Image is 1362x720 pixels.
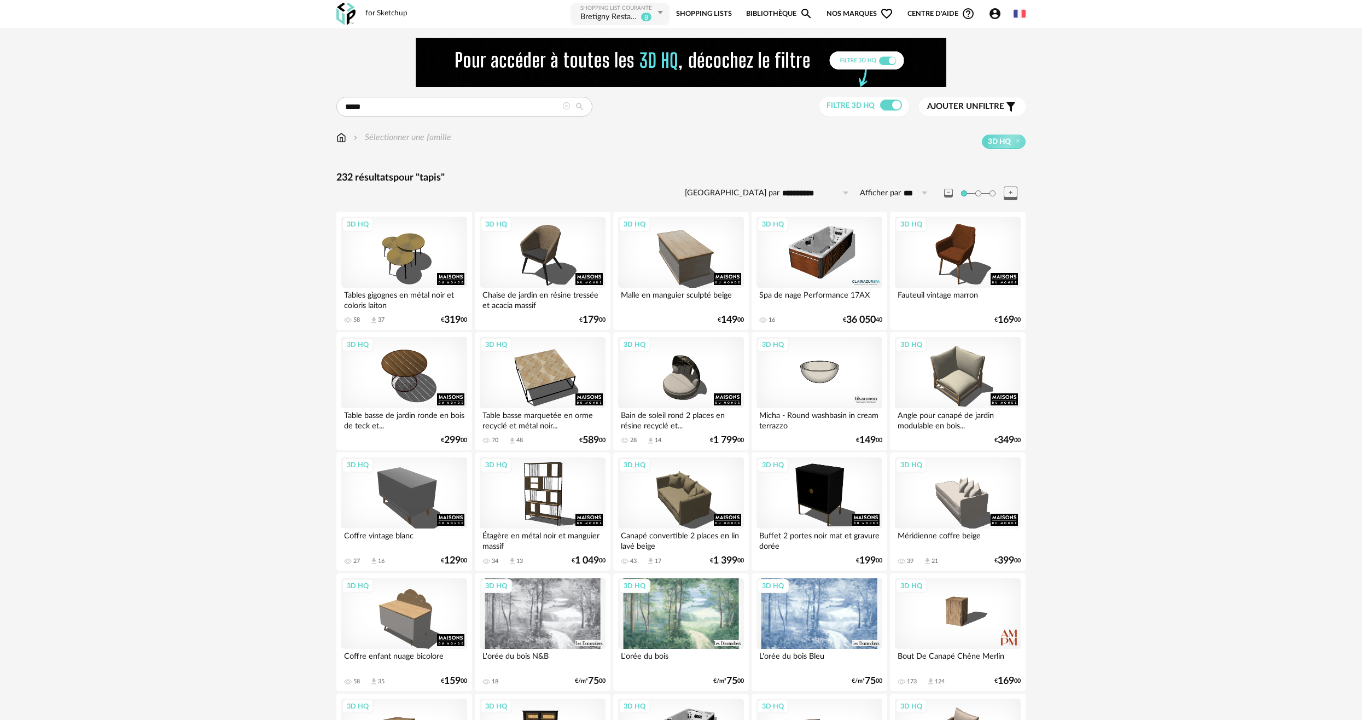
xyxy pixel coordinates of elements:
[583,437,599,444] span: 589
[480,408,606,430] div: Table basse marquetée en orme recyclé et métal noir...
[994,316,1021,324] div: € 00
[618,529,744,550] div: Canapé convertible 2 places en lin lavé beige
[713,677,744,685] div: €/m² 00
[927,677,935,686] span: Download icon
[843,316,882,324] div: € 40
[351,131,451,144] div: Sélectionner une famille
[752,573,887,692] a: 3D HQ L'orée du bois Bleu €/m²7500
[890,212,1026,330] a: 3D HQ Fauteuil vintage marron €16900
[441,316,467,324] div: € 00
[613,573,749,692] a: 3D HQ L'orée du bois €/m²7500
[923,557,932,565] span: Download icon
[480,529,606,550] div: Étagère en métal noir et manguier massif
[655,558,661,565] div: 17
[1014,8,1026,20] img: fr
[480,217,512,231] div: 3D HQ
[713,557,737,565] span: 1 399
[516,558,523,565] div: 13
[988,7,1002,20] span: Account Circle icon
[852,677,882,685] div: €/m² 00
[998,677,1014,685] span: 169
[826,102,875,109] span: Filtre 3D HQ
[859,437,876,444] span: 149
[351,131,360,144] img: svg+xml;base64,PHN2ZyB3aWR0aD0iMTYiIGhlaWdodD0iMTYiIHZpZXdCb3g9IjAgMCAxNiAxNiIgZmlsbD0ibm9uZSIgeG...
[341,408,467,430] div: Table basse de jardin ronde en bois de teck et...
[757,699,789,713] div: 3D HQ
[583,316,599,324] span: 179
[342,458,374,472] div: 3D HQ
[998,557,1014,565] span: 399
[441,557,467,565] div: € 00
[475,332,610,450] a: 3D HQ Table basse marquetée en orme recyclé et métal noir... 70 Download icon 48 €58900
[475,573,610,692] a: 3D HQ L'orée du bois N&B 18 €/m²7500
[572,557,606,565] div: € 00
[895,579,927,593] div: 3D HQ
[480,649,606,671] div: L'orée du bois N&B
[890,452,1026,571] a: 3D HQ Méridienne coffre beige 39 Download icon 21 €39900
[895,217,927,231] div: 3D HQ
[336,212,472,330] a: 3D HQ Tables gigognes en métal noir et coloris laiton 58 Download icon 37 €31900
[907,678,917,686] div: 173
[444,557,461,565] span: 129
[508,437,516,445] span: Download icon
[341,649,467,671] div: Coffre enfant nuage bicolore
[378,678,385,686] div: 35
[342,699,374,713] div: 3D HQ
[475,212,610,330] a: 3D HQ Chaise de jardin en résine tressée et acacia massif €17900
[647,557,655,565] span: Download icon
[336,573,472,692] a: 3D HQ Coffre enfant nuage bicolore 58 Download icon 35 €15900
[378,316,385,324] div: 37
[630,558,637,565] div: 43
[342,338,374,352] div: 3D HQ
[927,102,979,111] span: Ajouter un
[895,458,927,472] div: 3D HQ
[826,2,893,26] span: Nos marques
[444,316,461,324] span: 319
[718,316,744,324] div: € 00
[370,557,378,565] span: Download icon
[508,557,516,565] span: Download icon
[907,558,913,565] div: 39
[846,316,876,324] span: 36 050
[655,437,661,444] div: 14
[588,677,599,685] span: 75
[932,558,938,565] div: 21
[994,677,1021,685] div: € 00
[336,131,346,144] img: svg+xml;base64,PHN2ZyB3aWR0aD0iMTYiIGhlaWdodD0iMTciIHZpZXdCb3g9IjAgMCAxNiAxNyIgZmlsbD0ibm9uZSIgeG...
[613,332,749,450] a: 3D HQ Bain de soleil rond 2 places en résine recyclé et... 28 Download icon 14 €1 79900
[641,12,652,22] sup: 8
[865,677,876,685] span: 75
[480,288,606,310] div: Chaise de jardin en résine tressée et acacia massif
[962,7,975,20] span: Help Circle Outline icon
[619,458,650,472] div: 3D HQ
[441,437,467,444] div: € 00
[480,699,512,713] div: 3D HQ
[618,408,744,430] div: Bain de soleil rond 2 places en résine recyclé et...
[618,288,744,310] div: Malle en manguier sculpté beige
[619,699,650,713] div: 3D HQ
[342,579,374,593] div: 3D HQ
[800,7,813,20] span: Magnify icon
[580,12,638,23] div: Bretigny Restaurant
[935,678,945,686] div: 124
[756,288,882,310] div: Spa de nage Performance 17AX
[685,188,779,199] label: [GEOGRAPHIC_DATA] par
[769,316,775,324] div: 16
[998,437,1014,444] span: 349
[895,529,1021,550] div: Méridienne coffre beige
[895,288,1021,310] div: Fauteuil vintage marron
[416,38,946,87] img: FILTRE%20HQ%20NEW_V1%20(4).gif
[441,677,467,685] div: € 00
[575,677,606,685] div: €/m² 00
[927,101,1004,112] span: filtre
[860,188,901,199] label: Afficher par
[492,437,498,444] div: 70
[444,677,461,685] span: 159
[880,7,893,20] span: Heart Outline icon
[756,529,882,550] div: Buffet 2 portes noir mat et gravure dorée
[988,7,1006,20] span: Account Circle icon
[613,212,749,330] a: 3D HQ Malle en manguier sculpté beige €14900
[859,557,876,565] span: 199
[575,557,599,565] span: 1 049
[1004,100,1017,113] span: Filter icon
